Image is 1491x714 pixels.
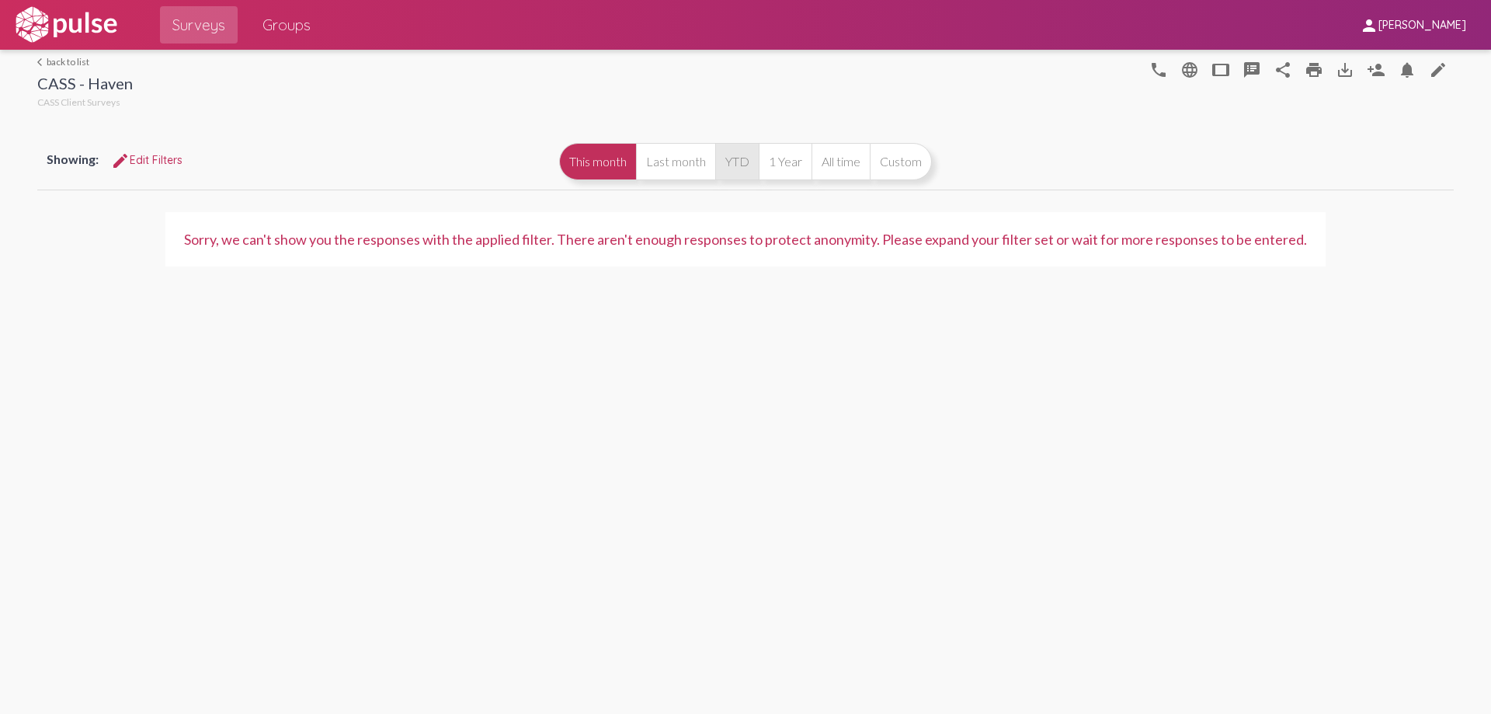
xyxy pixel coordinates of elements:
button: [PERSON_NAME] [1347,10,1479,39]
span: Groups [262,11,311,39]
mat-icon: tablet [1211,61,1230,79]
button: All time [812,143,870,180]
mat-icon: arrow_back_ios [37,57,47,67]
button: YTD [715,143,759,180]
span: Surveys [172,11,225,39]
img: white-logo.svg [12,5,120,44]
button: Share [1267,54,1298,85]
mat-icon: Download [1336,61,1354,79]
div: Sorry, we can't show you the responses with the applied filter. There aren't enough responses to ... [184,231,1307,248]
mat-icon: Edit Filters [111,152,130,170]
mat-icon: speaker_notes [1242,61,1261,79]
a: edit [1423,54,1454,85]
mat-icon: edit [1429,61,1448,79]
a: back to list [37,56,133,68]
button: 1 Year [759,143,812,180]
span: CASS Client Surveys [37,96,120,108]
button: Edit FiltersEdit Filters [99,146,195,174]
mat-icon: language [1180,61,1199,79]
a: Surveys [160,6,238,44]
button: language [1143,54,1174,85]
span: Showing: [47,152,99,166]
button: Person [1361,54,1392,85]
button: Bell [1392,54,1423,85]
mat-icon: Bell [1398,61,1416,79]
div: CASS - Haven [37,74,133,96]
button: Last month [636,143,715,180]
a: print [1298,54,1329,85]
button: Custom [870,143,932,180]
mat-icon: language [1149,61,1168,79]
mat-icon: person [1360,16,1378,35]
a: Groups [250,6,323,44]
button: Download [1329,54,1361,85]
button: This month [559,143,636,180]
button: tablet [1205,54,1236,85]
button: speaker_notes [1236,54,1267,85]
mat-icon: Share [1274,61,1292,79]
span: [PERSON_NAME] [1378,19,1466,33]
mat-icon: print [1305,61,1323,79]
button: language [1174,54,1205,85]
mat-icon: Person [1367,61,1385,79]
span: Edit Filters [111,153,182,167]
